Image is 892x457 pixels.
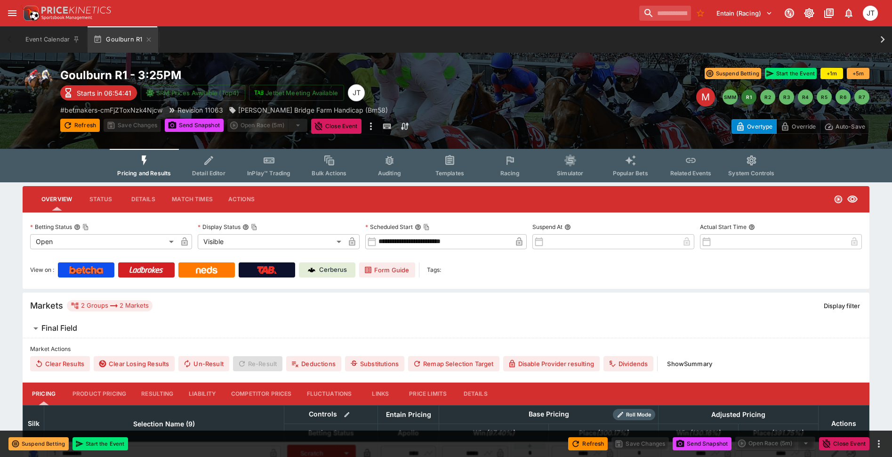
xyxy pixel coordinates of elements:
[743,427,813,439] span: Place(391.75%)
[818,298,866,313] button: Display filter
[603,356,653,371] button: Dividends
[165,119,224,132] button: Send Snapshot
[233,356,282,371] span: Re-Result
[723,90,869,105] nav: pagination navigation
[689,427,720,439] em: ( 130.16 %)
[847,194,858,205] svg: Visible
[23,405,44,441] th: Silk
[20,26,86,53] button: Event Calendar
[532,223,563,231] p: Suspend At
[402,383,454,405] button: Price Limits
[117,170,171,177] span: Pricing and Results
[88,26,158,53] button: Goulburn R1
[30,223,72,231] p: Betting Status
[723,90,738,105] button: SMM
[198,234,345,249] div: Visible
[673,437,731,450] button: Send Snapshot
[23,68,53,98] img: horse_racing.png
[873,438,884,449] button: more
[705,68,761,79] button: Suspend Betting
[765,68,817,79] button: Start the Event
[500,170,520,177] span: Racing
[311,119,362,134] button: Close Event
[65,383,134,405] button: Product Pricing
[427,262,441,277] label: Tags:
[254,88,264,98] img: jetbet-logo.svg
[415,224,421,230] button: Scheduled StartCopy To Clipboard
[229,105,388,115] div: Kirk's Bridge Farm Handicap (Bm58)
[348,84,365,101] div: Josh Tanner
[711,6,778,21] button: Select Tenant
[141,85,245,101] button: SRM Prices Available (Top4)
[863,6,878,21] div: Josh Tanner
[77,88,131,98] p: Starts in 06:54:41
[71,300,149,311] div: 2 Groups 2 Markets
[247,170,290,177] span: InPlay™ Trading
[299,262,355,277] a: Cerberus
[731,119,869,134] div: Start From
[696,88,715,106] div: Edit Meeting
[731,119,777,134] button: Overtype
[801,5,818,22] button: Toggle light/dark mode
[181,383,224,405] button: Liability
[463,427,525,439] span: Win(97.40%)
[735,437,815,450] div: split button
[819,437,869,450] button: Close Event
[854,90,869,105] button: R7
[569,427,639,439] span: Place(300.17%)
[771,427,803,439] em: ( 391.75 %)
[23,319,869,338] button: Final Field
[781,5,798,22] button: Connected to PK
[238,105,388,115] p: [PERSON_NAME] Bridge Farm Handicap (Bm58)
[30,300,63,311] h5: Markets
[286,356,341,371] button: Deductions
[257,266,277,274] img: TabNZ
[639,6,691,21] input: search
[557,170,583,177] span: Simulator
[129,266,163,274] img: Ladbrokes
[298,427,364,439] span: Betting Status
[312,170,346,177] span: Bulk Actions
[192,170,225,177] span: Detail Editor
[365,223,413,231] p: Scheduled Start
[319,265,347,275] p: Cerberus
[847,68,869,79] button: +5m
[345,356,404,371] button: Substitutions
[748,224,755,230] button: Actual Start Time
[134,383,181,405] button: Resulting
[220,188,263,211] button: Actions
[693,6,708,21] button: No Bookmarks
[378,170,401,177] span: Auditing
[196,266,217,274] img: Neds
[700,223,747,231] p: Actual Start Time
[198,223,241,231] p: Display Status
[728,170,774,177] span: System Controls
[820,119,869,134] button: Auto-Save
[564,224,571,230] button: Suspend At
[82,224,89,230] button: Copy To Clipboard
[72,437,128,450] button: Start the Event
[836,90,851,105] button: R6
[820,5,837,22] button: Documentation
[123,418,205,430] span: Selection Name (9)
[365,119,377,134] button: more
[299,383,360,405] button: Fluctuations
[60,119,100,132] button: Refresh
[164,188,220,211] button: Match Times
[670,170,711,177] span: Related Events
[308,266,315,274] img: Cerberus
[568,437,608,450] button: Refresh
[60,68,465,82] h2: Copy To Clipboard
[658,405,818,424] th: Adjusted Pricing
[435,170,464,177] span: Templates
[818,405,869,441] th: Actions
[41,7,111,14] img: PriceKinetics
[69,266,103,274] img: Betcha
[21,4,40,23] img: PriceKinetics Logo
[178,356,229,371] button: Un-Result
[792,122,816,131] p: Override
[74,224,80,230] button: Betting StatusCopy To Clipboard
[4,5,21,22] button: open drawer
[30,356,90,371] button: Clear Results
